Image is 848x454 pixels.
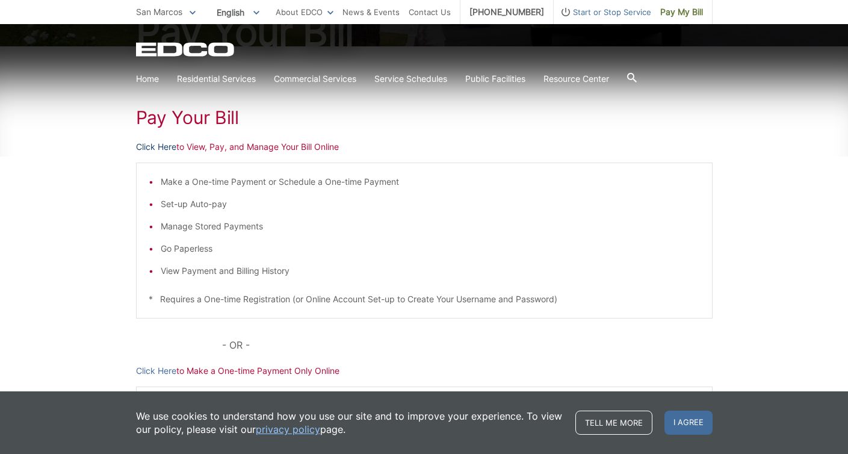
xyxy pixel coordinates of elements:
[136,107,713,128] h1: Pay Your Bill
[161,175,700,188] li: Make a One-time Payment or Schedule a One-time Payment
[161,264,700,278] li: View Payment and Billing History
[222,337,712,353] p: - OR -
[409,5,451,19] a: Contact Us
[136,409,563,436] p: We use cookies to understand how you use our site and to improve your experience. To view our pol...
[161,197,700,211] li: Set-up Auto-pay
[276,5,333,19] a: About EDCO
[149,293,700,306] p: * Requires a One-time Registration (or Online Account Set-up to Create Your Username and Password)
[575,411,652,435] a: Tell me more
[342,5,400,19] a: News & Events
[136,7,182,17] span: San Marcos
[664,411,713,435] span: I agree
[465,72,525,86] a: Public Facilities
[660,5,703,19] span: Pay My Bill
[161,220,700,233] li: Manage Stored Payments
[208,2,268,22] span: English
[274,72,356,86] a: Commercial Services
[136,42,236,57] a: EDCD logo. Return to the homepage.
[136,364,176,378] a: Click Here
[256,423,320,436] a: privacy policy
[136,140,176,154] a: Click Here
[161,242,700,255] li: Go Paperless
[136,72,159,86] a: Home
[543,72,609,86] a: Resource Center
[374,72,447,86] a: Service Schedules
[136,364,713,378] p: to Make a One-time Payment Only Online
[136,140,713,154] p: to View, Pay, and Manage Your Bill Online
[177,72,256,86] a: Residential Services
